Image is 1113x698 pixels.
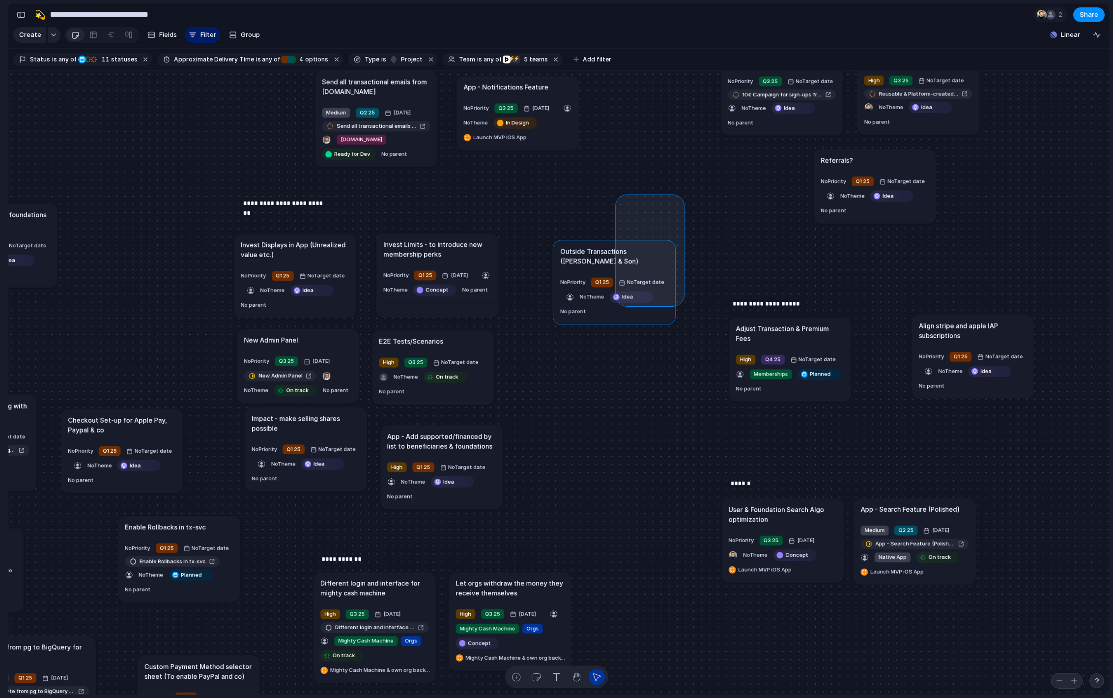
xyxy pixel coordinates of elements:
span: [DATE] [449,270,470,280]
button: NoTheme [741,549,770,561]
button: NoPriority [727,534,756,547]
button: Q2 25 [354,106,381,119]
button: [DATE] [372,608,405,620]
span: No Priority [252,445,277,452]
span: [DATE] [381,609,403,618]
button: Q3 25 [757,75,784,87]
button: [DATE] [521,102,554,115]
button: Q3 25 [343,608,371,620]
span: Launch MVP iOS App [870,568,923,576]
button: Q1 25 [270,269,296,282]
button: No parent [66,473,95,486]
button: No parent [385,490,415,502]
span: statuses [99,55,138,64]
span: No Priority [383,272,408,278]
button: Memberships [748,368,794,380]
span: Mighty Cash Machine [339,637,394,645]
button: NoTarget date [124,444,174,457]
span: Memberships [754,370,788,378]
a: New Admin Panel [244,371,316,381]
span: No Priority [241,272,266,279]
span: On track [929,553,951,561]
button: Add filter [568,53,617,66]
button: NoTheme [381,283,410,296]
span: No Priority [464,105,489,111]
button: NoPriority [819,174,848,187]
button: Fields [143,27,181,43]
span: Linear [1061,30,1080,40]
button: High [385,461,409,473]
span: Q1 25 [418,271,432,279]
span: is [256,55,261,64]
button: Idea [299,457,346,470]
span: Send all transactional emails from [DOMAIN_NAME] [337,122,416,130]
span: Idea [443,478,454,486]
span: No Priority [244,357,269,364]
span: options [296,55,328,64]
button: Mighty Cash MachineOrgs [454,622,544,635]
button: Idea [907,101,954,114]
span: No Priority [728,78,753,84]
span: Medium [865,526,885,534]
button: High [734,353,758,366]
button: Q1 25 [154,541,180,554]
span: [DATE] [311,356,332,366]
div: ⚡ [513,56,520,63]
button: Q3 25 [757,534,784,547]
button: NoPriority [558,276,588,289]
button: NoPriority [461,102,491,115]
span: No Priority [919,353,944,359]
a: Send all transactional emails from [DOMAIN_NAME] [322,121,430,132]
button: [DATE] [440,269,472,282]
button: project [387,54,425,65]
span: No parent [821,207,846,213]
span: No Theme [271,460,296,466]
span: No Target date [796,77,833,85]
button: NoTarget date [975,350,1025,363]
button: Medium [320,106,352,119]
span: [DATE] [530,103,552,113]
span: Mighty Cash Machine & own org back-end [330,666,431,674]
button: NoPriority [726,75,755,87]
span: Planned [810,370,830,378]
span: Launch MVP iOS App [739,566,792,574]
button: Q3 25 [887,74,914,87]
span: No Theme [580,293,604,300]
button: No parent [862,115,892,128]
button: NoTarget date [297,269,347,282]
span: Planned [181,571,202,579]
button: No parent [819,204,848,217]
span: Launch MVP iOS App [473,133,526,141]
button: NoTheme [936,365,965,378]
div: 💫 [35,8,46,21]
button: High [318,608,342,620]
span: any of [57,55,76,64]
button: NoPriority [242,354,271,367]
button: Planned [167,568,214,581]
span: No parent [462,286,487,292]
button: Launch MVP iOS App [727,563,794,576]
span: No Target date [192,544,229,552]
button: 💫 [32,7,48,23]
span: Q3 25 [485,610,500,618]
button: Linear [1046,28,1084,42]
button: NoTheme [877,101,905,114]
button: Q1 25 [281,442,307,455]
span: Idea [4,256,15,264]
span: No Theme [840,192,865,199]
span: [DATE] [517,609,539,618]
span: High [324,610,336,618]
span: On track [333,651,355,659]
span: Q4 25 [765,355,780,363]
button: Filter [185,27,220,43]
button: Idea [770,101,817,114]
button: Mighty Cash MachineOrgs [332,634,423,647]
span: Q1 25 [160,544,174,552]
span: No Priority [821,177,846,184]
span: Q3 25 [350,610,365,618]
button: Launch MVP iOS App [858,565,926,578]
button: High [377,356,400,369]
span: No parent [864,118,890,124]
button: ⚡⚡5 teams [502,54,550,65]
span: Different login and interface for mighty cash machine [335,623,415,631]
